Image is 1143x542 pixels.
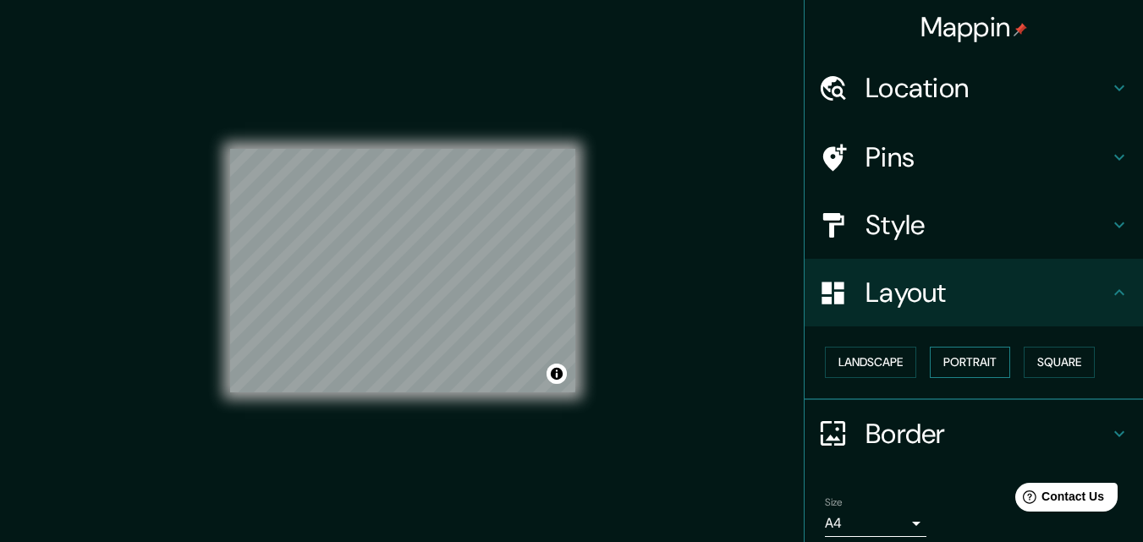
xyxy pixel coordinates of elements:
button: Square [1024,347,1095,378]
div: Pins [805,123,1143,191]
h4: Pins [865,140,1109,174]
h4: Border [865,417,1109,451]
label: Size [825,495,843,509]
button: Toggle attribution [547,364,567,384]
div: A4 [825,510,926,537]
div: Border [805,400,1143,468]
div: Style [805,191,1143,259]
iframe: Help widget launcher [992,476,1124,523]
button: Landscape [825,347,916,378]
img: pin-icon.png [1014,23,1027,36]
h4: Layout [865,276,1109,309]
h4: Style [865,208,1109,242]
h4: Mappin [920,10,1028,44]
button: Portrait [930,347,1010,378]
div: Layout [805,259,1143,326]
canvas: Map [230,149,575,392]
h4: Location [865,71,1109,105]
div: Location [805,54,1143,122]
